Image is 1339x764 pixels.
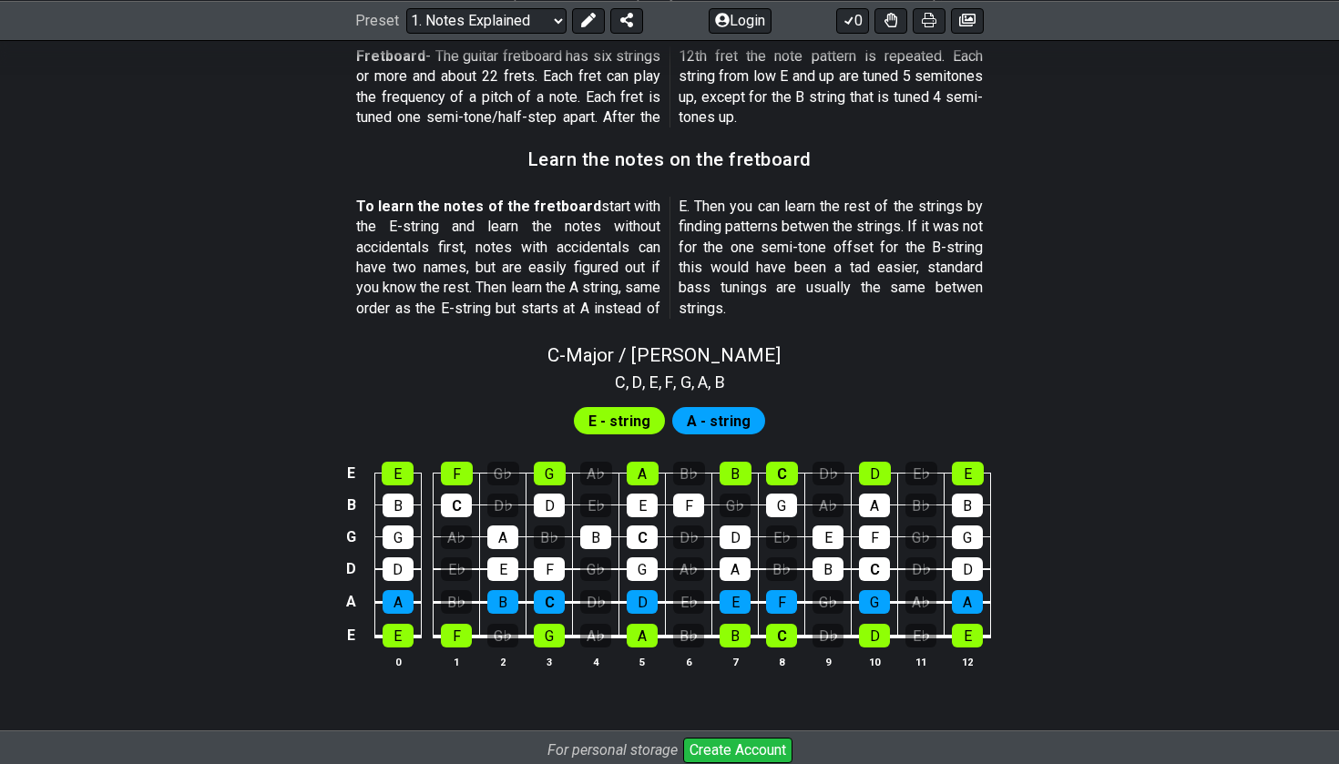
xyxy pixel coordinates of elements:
span: A [698,370,708,394]
th: 0 [374,652,421,671]
span: F [665,370,673,394]
section: Scale pitch classes [607,366,733,395]
div: G♭ [720,494,751,517]
div: B [580,525,611,549]
th: 9 [805,652,852,671]
div: D♭ [487,494,518,517]
div: G [383,525,414,549]
div: G♭ [905,525,936,549]
td: E [341,458,363,490]
div: E [627,494,658,517]
div: G♭ [580,557,611,581]
span: E [649,370,659,394]
div: F [766,590,797,614]
div: A♭ [905,590,936,614]
i: For personal storage [547,741,678,759]
button: Toggle Dexterity for all fretkits [874,7,907,33]
div: D [859,462,891,485]
td: D [341,553,363,586]
div: E [487,557,518,581]
div: E♭ [441,557,472,581]
div: G [952,525,983,549]
div: B♭ [673,624,704,647]
th: 8 [759,652,805,671]
button: Login [709,7,772,33]
div: B♭ [766,557,797,581]
div: E [952,462,984,485]
div: A [952,590,983,614]
div: A [627,624,658,647]
p: start with the E-string and learn the notes without accidentals first, notes with accidentals can... [356,197,983,319]
div: C [766,462,798,485]
div: E [952,624,983,647]
div: D [383,557,414,581]
div: F [673,494,704,517]
div: A [383,590,414,614]
th: 4 [573,652,619,671]
div: F [441,624,472,647]
div: E [813,525,843,549]
div: G [534,624,565,647]
div: B [952,494,983,517]
div: E♭ [905,624,936,647]
span: D [632,370,642,394]
div: E♭ [905,462,937,485]
div: E♭ [580,494,611,517]
th: 7 [712,652,759,671]
div: E [382,462,414,485]
span: B [715,370,725,394]
div: D [720,525,751,549]
span: G [680,370,691,394]
button: Edit Preset [572,7,605,33]
td: B [341,489,363,521]
th: 11 [898,652,945,671]
div: D♭ [813,624,843,647]
div: C [627,525,658,549]
span: , [673,370,680,394]
span: , [659,370,666,394]
div: C [534,590,565,614]
th: 2 [480,652,526,671]
div: A♭ [813,494,843,517]
th: 10 [852,652,898,671]
td: G [341,521,363,553]
div: D [534,494,565,517]
button: Create Account [683,738,792,763]
div: B [813,557,843,581]
div: D♭ [905,557,936,581]
th: 1 [434,652,480,671]
h3: Learn the notes on the fretboard [528,149,812,169]
strong: To learn the notes of the fretboard [356,198,601,215]
div: B♭ [673,462,705,485]
div: B♭ [441,590,472,614]
div: B [487,590,518,614]
div: A [487,525,518,549]
div: A [720,557,751,581]
div: G [859,590,890,614]
span: , [642,370,649,394]
span: C - Major / [PERSON_NAME] [547,344,781,366]
button: Print [913,7,945,33]
div: G♭ [813,590,843,614]
span: First enable full edit mode to edit [687,408,751,434]
div: E [383,624,414,647]
th: 6 [666,652,712,671]
div: B [720,624,751,647]
div: C [859,557,890,581]
div: A♭ [441,525,472,549]
div: A♭ [580,462,612,485]
div: D♭ [813,462,844,485]
div: E♭ [766,525,797,549]
div: A♭ [673,557,704,581]
div: A [859,494,890,517]
div: D♭ [673,525,704,549]
th: 5 [619,652,666,671]
div: F [441,462,473,485]
span: C [615,370,626,394]
div: G [534,462,566,485]
div: D [859,624,890,647]
div: G♭ [487,624,518,647]
div: G [627,557,658,581]
div: D [952,557,983,581]
th: 12 [945,652,991,671]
